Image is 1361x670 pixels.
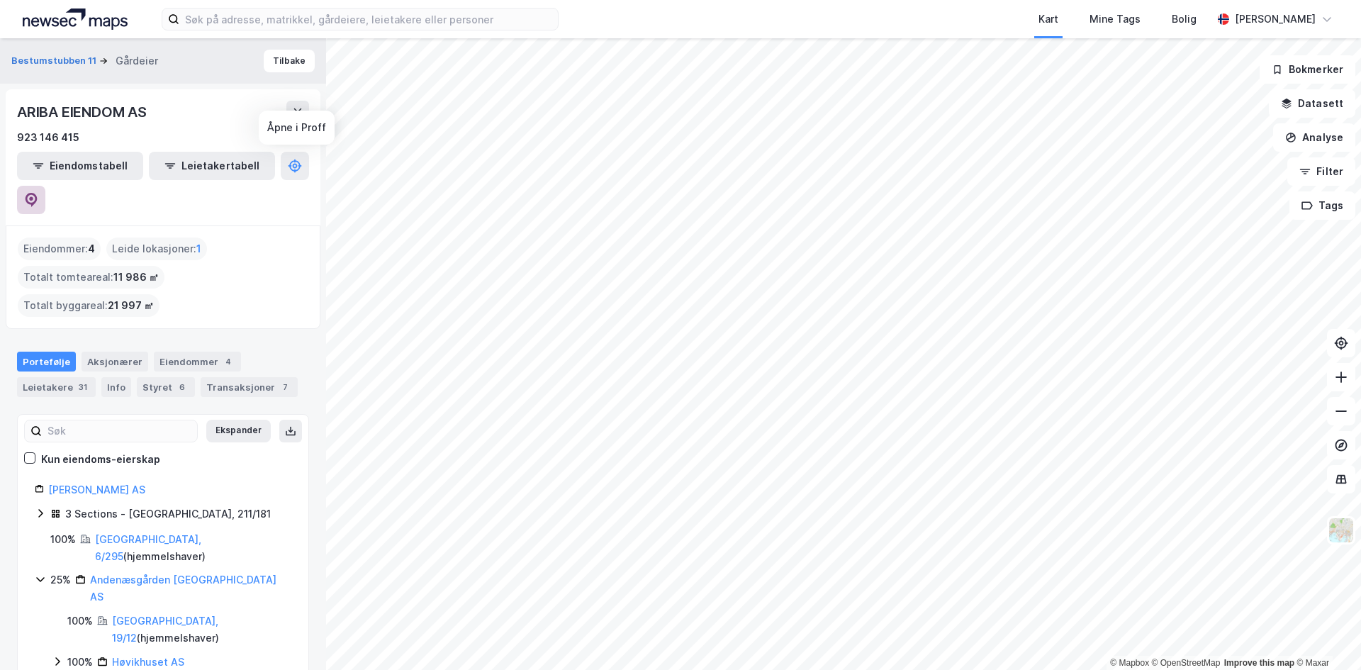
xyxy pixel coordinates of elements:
div: 31 [76,380,90,394]
div: 100% [50,531,76,548]
a: OpenStreetMap [1152,658,1221,668]
div: Info [101,377,131,397]
a: Improve this map [1224,658,1294,668]
span: 11 986 ㎡ [113,269,159,286]
div: Totalt byggareal : [18,294,159,317]
a: Høvikhuset AS [112,656,184,668]
button: Datasett [1269,89,1355,118]
div: Eiendommer [154,352,241,372]
div: Totalt tomteareal : [18,266,164,289]
div: 25% [50,571,71,588]
div: ARIBA EIENDOM AS [17,101,150,123]
button: Tilbake [264,50,315,72]
button: Filter [1287,157,1355,186]
a: Mapbox [1110,658,1149,668]
div: ( hjemmelshaver ) [112,613,291,647]
a: Andenæsgården [GEOGRAPHIC_DATA] AS [90,574,276,603]
input: Søk på adresse, matrikkel, gårdeiere, leietakere eller personer [179,9,558,30]
img: Z [1328,517,1355,544]
span: 21 997 ㎡ [108,297,154,314]
button: Tags [1289,191,1355,220]
button: Leietakertabell [149,152,275,180]
div: 7 [278,380,292,394]
input: Søk [42,420,197,442]
div: Eiendommer : [18,238,101,260]
span: 4 [88,240,95,257]
div: Mine Tags [1090,11,1141,28]
div: 3 Sections - [GEOGRAPHIC_DATA], 211/181 [65,506,271,523]
div: Kontrollprogram for chat [1290,602,1361,670]
div: Bolig [1172,11,1197,28]
div: 4 [221,354,235,369]
span: 1 [196,240,201,257]
div: 6 [175,380,189,394]
div: Leide lokasjoner : [106,238,207,260]
a: [GEOGRAPHIC_DATA], 19/12 [112,615,218,644]
div: Portefølje [17,352,76,372]
div: [PERSON_NAME] [1235,11,1316,28]
div: ( hjemmelshaver ) [95,531,291,565]
div: Gårdeier [116,52,158,69]
button: Analyse [1273,123,1355,152]
button: Bestumstubben 11 [11,54,99,68]
a: [PERSON_NAME] AS [48,484,145,496]
img: logo.a4113a55bc3d86da70a041830d287a7e.svg [23,9,128,30]
iframe: Chat Widget [1290,602,1361,670]
button: Bokmerker [1260,55,1355,84]
button: Eiendomstabell [17,152,143,180]
div: 100% [67,613,93,630]
button: Ekspander [206,420,271,442]
a: [GEOGRAPHIC_DATA], 6/295 [95,533,201,562]
div: Styret [137,377,195,397]
div: Leietakere [17,377,96,397]
div: 923 146 415 [17,129,79,146]
div: Transaksjoner [201,377,298,397]
div: Kun eiendoms-eierskap [41,451,160,468]
div: Aksjonærer [82,352,148,372]
div: Kart [1038,11,1058,28]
